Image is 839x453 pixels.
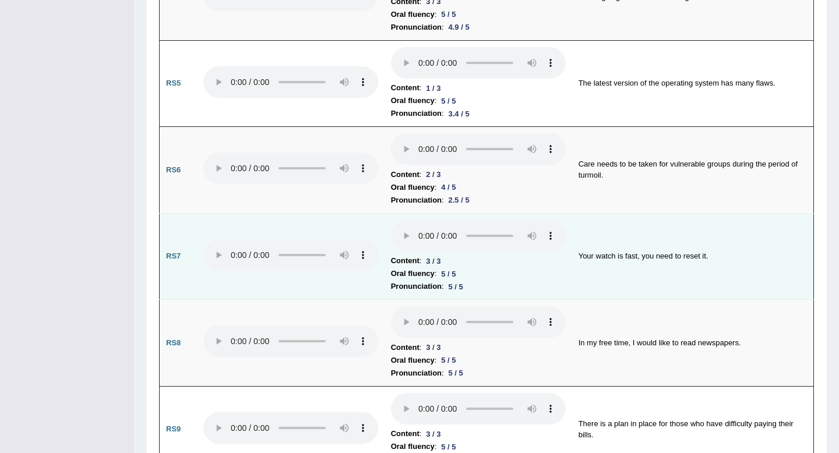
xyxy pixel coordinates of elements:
b: Content [391,82,419,94]
b: Oral fluency [391,354,435,367]
b: Oral fluency [391,181,435,194]
div: 3.4 / 5 [444,108,474,120]
li: : [391,440,566,453]
td: Care needs to be taken for vulnerable groups during the period of turmoil. [572,127,814,214]
div: 5 / 5 [436,8,460,20]
b: Content [391,341,419,354]
div: 4.9 / 5 [444,21,474,33]
b: Content [391,254,419,267]
li: : [391,194,566,207]
div: 2 / 3 [421,168,445,181]
b: RS7 [166,252,181,260]
td: In my free time, I would like to read newspapers. [572,300,814,387]
div: 5 / 5 [444,367,468,379]
li: : [391,427,566,440]
b: Pronunciation [391,21,442,34]
li: : [391,21,566,34]
li: : [391,254,566,267]
b: Pronunciation [391,280,442,293]
b: RS8 [166,338,181,347]
b: Oral fluency [391,440,435,453]
b: Pronunciation [391,367,442,380]
b: Pronunciation [391,107,442,120]
b: RS9 [166,424,181,433]
b: RS6 [166,165,181,174]
div: 3 / 3 [421,428,445,440]
b: Oral fluency [391,8,435,21]
li: : [391,280,566,293]
b: Oral fluency [391,94,435,107]
div: 3 / 3 [421,255,445,267]
div: 4 / 5 [436,181,460,193]
b: RS5 [166,79,181,87]
li: : [391,181,566,194]
li: : [391,94,566,107]
div: 5 / 5 [436,268,460,280]
li: : [391,82,566,94]
td: The latest version of the operating system has many flaws. [572,40,814,127]
b: Oral fluency [391,267,435,280]
b: Pronunciation [391,194,442,207]
li: : [391,354,566,367]
div: 5 / 5 [436,95,460,107]
div: 5 / 5 [436,441,460,453]
div: 2.5 / 5 [444,194,474,206]
li: : [391,8,566,21]
div: 1 / 3 [421,82,445,94]
div: 3 / 3 [421,341,445,353]
li: : [391,367,566,380]
b: Content [391,427,419,440]
li: : [391,267,566,280]
li: : [391,107,566,120]
td: Your watch is fast, you need to reset it. [572,213,814,300]
b: Content [391,168,419,181]
div: 5 / 5 [436,354,460,366]
li: : [391,341,566,354]
li: : [391,168,566,181]
div: 5 / 5 [444,281,468,293]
